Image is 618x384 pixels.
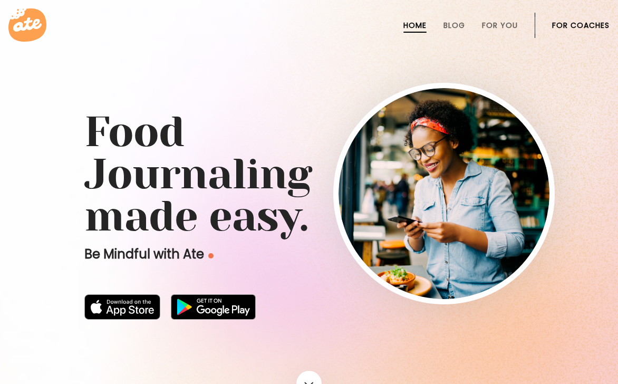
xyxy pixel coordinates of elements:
a: For Coaches [552,21,610,30]
a: Home [403,21,427,30]
img: home-hero-img-rounded.png [339,88,549,299]
h1: Food Journaling made easy. [84,111,534,237]
a: Blog [443,21,465,30]
img: badge-download-google.png [171,294,256,320]
a: For You [482,21,518,30]
img: badge-download-apple.svg [84,294,160,320]
p: Be Mindful with Ate [84,246,380,263]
